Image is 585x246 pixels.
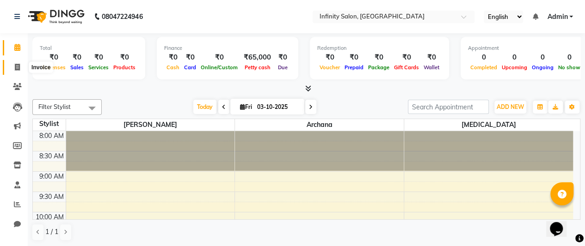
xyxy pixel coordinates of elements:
[198,64,240,71] span: Online/Custom
[37,131,66,141] div: 8:00 AM
[468,64,499,71] span: Completed
[317,64,342,71] span: Voucher
[276,64,290,71] span: Due
[111,52,138,63] div: ₹0
[421,52,442,63] div: ₹0
[275,52,291,63] div: ₹0
[317,44,442,52] div: Redemption
[499,52,530,63] div: 0
[408,100,489,114] input: Search Appointment
[68,52,86,63] div: ₹0
[494,101,526,114] button: ADD NEW
[193,100,216,114] span: Today
[37,172,66,181] div: 9:00 AM
[37,151,66,161] div: 8:30 AM
[421,64,442,71] span: Wallet
[240,52,275,63] div: ₹65,000
[34,212,66,222] div: 10:00 AM
[556,64,583,71] span: No show
[556,52,583,63] div: 0
[392,64,421,71] span: Gift Cards
[37,192,66,202] div: 9:30 AM
[254,100,301,114] input: 2025-10-03
[164,44,291,52] div: Finance
[392,52,421,63] div: ₹0
[317,52,342,63] div: ₹0
[111,64,138,71] span: Products
[86,64,111,71] span: Services
[238,103,254,110] span: Fri
[404,119,573,131] span: [MEDICAL_DATA]
[40,52,68,63] div: ₹0
[497,103,524,110] span: ADD NEW
[198,52,240,63] div: ₹0
[499,64,530,71] span: Upcoming
[235,119,404,131] span: Archana
[29,62,53,73] div: Invoice
[547,12,567,22] span: Admin
[68,64,86,71] span: Sales
[66,119,235,131] span: [PERSON_NAME]
[45,227,58,237] span: 1 / 1
[164,52,182,63] div: ₹0
[468,44,583,52] div: Appointment
[468,52,499,63] div: 0
[164,64,182,71] span: Cash
[366,64,392,71] span: Package
[182,64,198,71] span: Card
[24,4,87,30] img: logo
[546,209,576,237] iframe: chat widget
[102,4,142,30] b: 08047224946
[33,119,66,129] div: Stylist
[86,52,111,63] div: ₹0
[242,64,273,71] span: Petty cash
[40,44,138,52] div: Total
[182,52,198,63] div: ₹0
[530,64,556,71] span: Ongoing
[342,52,366,63] div: ₹0
[38,103,71,110] span: Filter Stylist
[530,52,556,63] div: 0
[342,64,366,71] span: Prepaid
[366,52,392,63] div: ₹0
